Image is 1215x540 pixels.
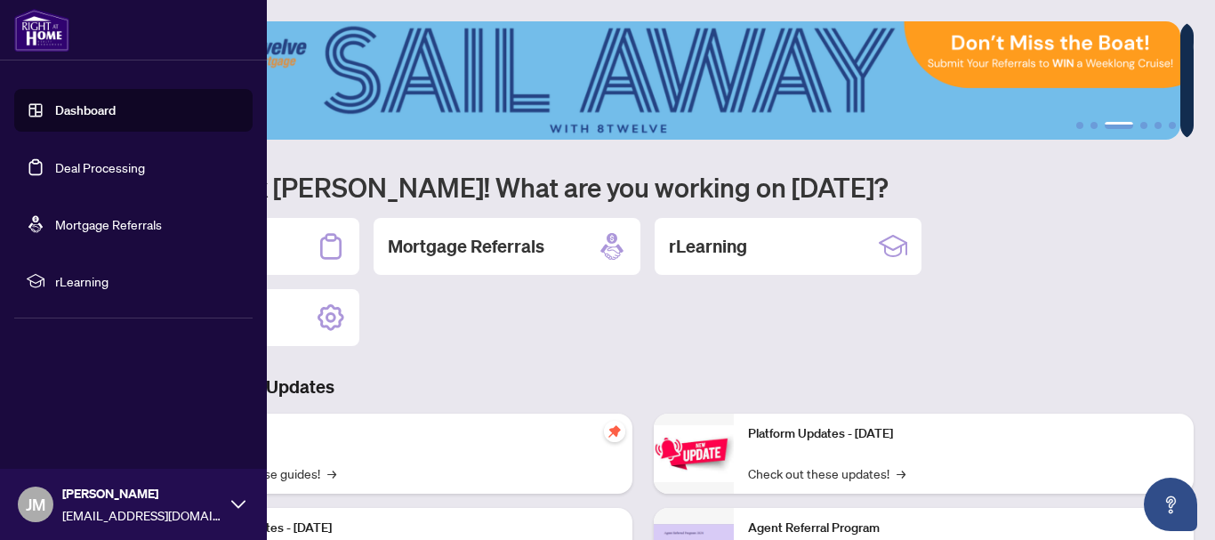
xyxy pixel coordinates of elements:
[62,484,222,504] span: [PERSON_NAME]
[55,271,240,291] span: rLearning
[93,21,1180,140] img: Slide 2
[1169,122,1176,129] button: 6
[1155,122,1162,129] button: 5
[1140,122,1147,129] button: 4
[604,421,625,442] span: pushpin
[26,492,45,517] span: JM
[327,463,336,483] span: →
[669,234,747,259] h2: rLearning
[1090,122,1098,129] button: 2
[654,425,734,481] img: Platform Updates - June 23, 2025
[55,102,116,118] a: Dashboard
[187,424,618,444] p: Self-Help
[55,216,162,232] a: Mortgage Referrals
[748,463,905,483] a: Check out these updates!→
[748,424,1179,444] p: Platform Updates - [DATE]
[897,463,905,483] span: →
[55,159,145,175] a: Deal Processing
[1076,122,1083,129] button: 1
[1144,478,1197,531] button: Open asap
[14,9,69,52] img: logo
[1105,122,1133,129] button: 3
[93,375,1194,399] h3: Brokerage & Industry Updates
[187,519,618,538] p: Platform Updates - [DATE]
[93,170,1194,204] h1: Welcome back [PERSON_NAME]! What are you working on [DATE]?
[62,505,222,525] span: [EMAIL_ADDRESS][DOMAIN_NAME]
[388,234,544,259] h2: Mortgage Referrals
[748,519,1179,538] p: Agent Referral Program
